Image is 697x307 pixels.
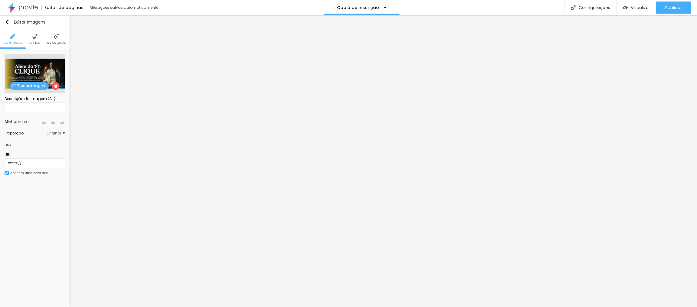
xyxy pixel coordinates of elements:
span: Original [47,131,65,135]
span: Visualizar [631,5,650,10]
span: Publicar [665,5,682,10]
img: Icone [10,34,15,39]
img: paragraph-center-align.svg [51,120,55,124]
div: Alinhamento [5,120,41,124]
img: paragraph-right-align.svg [60,120,64,124]
img: paragraph-left-align.svg [42,120,46,124]
div: Descrição da imagem (Alt) [5,96,65,102]
img: Icone [571,5,576,10]
button: Publicar [656,2,691,14]
iframe: Editor [70,15,697,307]
button: Visualizar [617,2,656,14]
img: Icone [32,34,37,39]
div: Link [5,138,65,149]
img: Icone [5,172,8,175]
img: Icone [54,34,59,39]
img: Icone [5,20,9,24]
p: Copia de Inscrição [337,5,379,10]
div: Editor de páginas [41,5,83,10]
span: Avançado [47,41,66,44]
span: Conteúdo [3,41,22,44]
img: view-1.svg [623,5,628,10]
img: Icone [12,84,16,88]
div: Link [5,142,11,148]
div: Alterações salvas automaticamente [90,6,159,9]
div: Proporção [5,131,47,135]
span: Trocar imagem [10,82,49,90]
img: Icone [54,84,57,88]
span: Estilo [29,41,41,44]
div: URL [5,152,65,157]
div: Abrir em uma nova aba [10,172,48,175]
div: Editar Imagem [5,20,45,24]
